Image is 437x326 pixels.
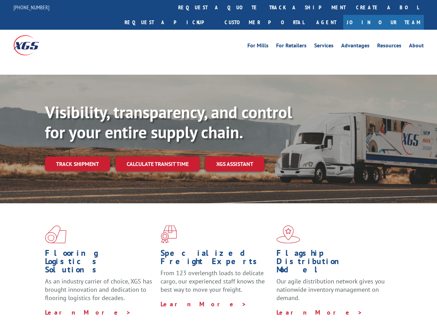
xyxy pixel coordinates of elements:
a: Customer Portal [219,15,309,30]
a: Resources [377,43,401,50]
p: From 123 overlength loads to delicate cargo, our experienced staff knows the best way to move you... [161,269,271,300]
a: Request a pickup [119,15,219,30]
h1: Specialized Freight Experts [161,249,271,269]
span: Our agile distribution network gives you nationwide inventory management on demand. [276,277,385,302]
img: xgs-icon-focused-on-flooring-red [161,225,177,243]
h1: Flooring Logistics Solutions [45,249,155,277]
a: Agent [309,15,343,30]
h1: Flagship Distribution Model [276,249,387,277]
a: Calculate transit time [116,157,200,171]
a: Advantages [341,43,370,50]
a: Join Our Team [343,15,424,30]
img: xgs-icon-total-supply-chain-intelligence-red [45,225,66,243]
a: For Mills [247,43,268,50]
a: Track shipment [45,157,110,171]
a: Learn More > [45,308,131,316]
a: XGS ASSISTANT [205,157,264,171]
a: Learn More > [161,300,247,308]
a: About [409,43,424,50]
a: For Retailers [276,43,307,50]
a: [PHONE_NUMBER] [13,4,49,11]
span: As an industry carrier of choice, XGS has brought innovation and dedication to flooring logistics... [45,277,152,302]
a: Services [314,43,334,50]
b: Visibility, transparency, and control for your entire supply chain. [45,101,292,143]
img: xgs-icon-flagship-distribution-model-red [276,225,300,243]
a: Learn More > [276,308,363,316]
